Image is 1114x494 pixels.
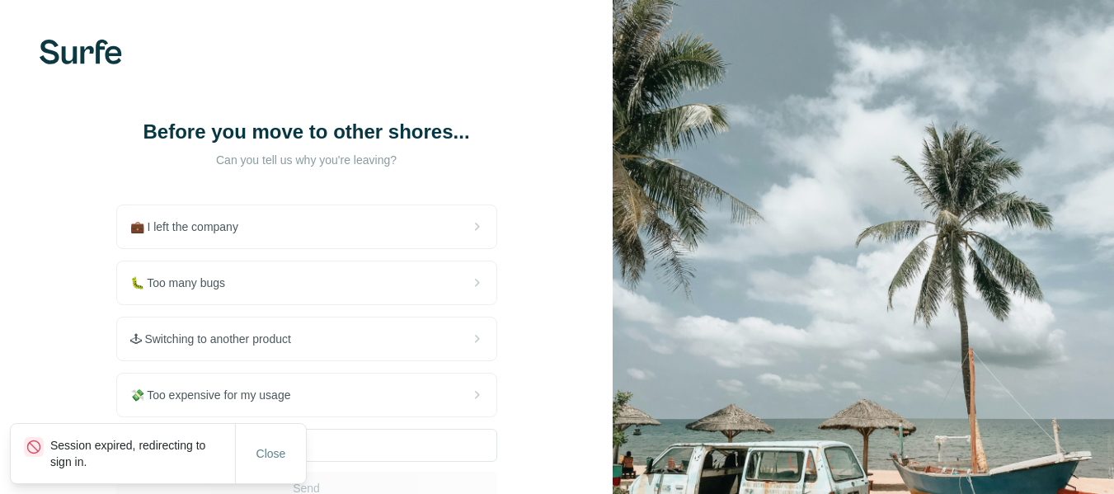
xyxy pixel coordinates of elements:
span: 💼 I left the company [130,219,251,235]
h1: Before you move to other shores... [142,119,472,145]
button: Close [245,439,298,468]
span: 🕹 Switching to another product [130,331,304,347]
p: Can you tell us why you're leaving? [142,152,472,168]
p: Session expired, redirecting to sign in. [50,437,235,470]
span: 🐛 Too many bugs [130,275,239,291]
img: Surfe's logo [40,40,122,64]
span: 💸 Too expensive for my usage [130,387,304,403]
span: Close [256,445,286,462]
